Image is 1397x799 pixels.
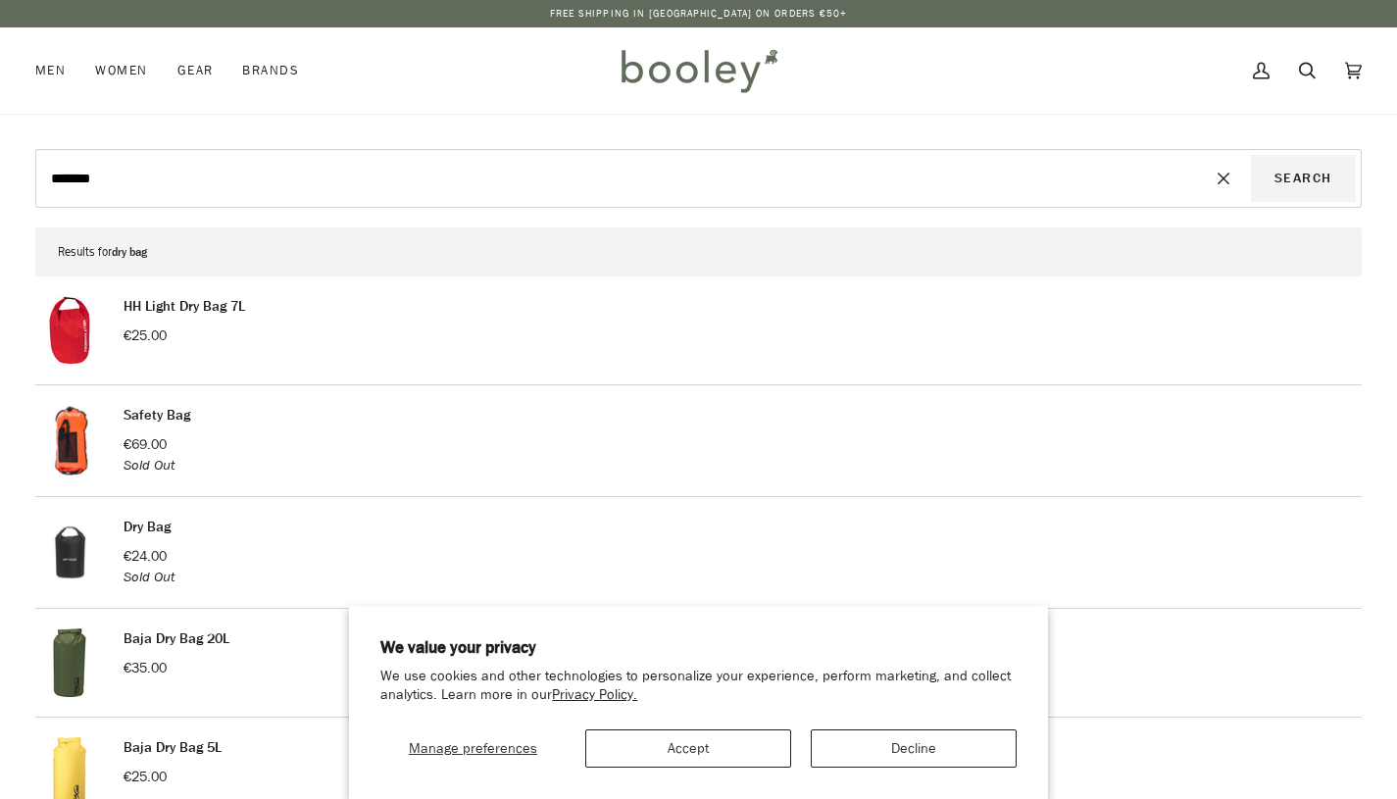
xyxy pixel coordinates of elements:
span: €24.00 [124,547,167,566]
a: Safety Bag [124,406,190,424]
a: Men [35,27,80,114]
span: €69.00 [124,435,167,454]
span: €35.00 [124,659,167,677]
a: Women [80,27,162,114]
span: €25.00 [124,768,167,786]
a: Baja Dry Bag 20L [124,629,229,648]
a: Dry Bag [124,518,171,536]
p: We use cookies and other technologies to personalize your experience, perform marketing, and coll... [380,668,1017,705]
span: Manage preferences [409,739,537,758]
button: Decline [811,729,1017,768]
span: Brands [242,61,299,80]
p: Free Shipping in [GEOGRAPHIC_DATA] on Orders €50+ [550,6,848,22]
a: Privacy Policy. [552,685,637,704]
a: Brands [227,27,314,114]
img: Orca Dry Bag Black - Booley Galway [35,517,104,588]
h2: We value your privacy [380,637,1017,659]
button: Reset [1197,155,1250,202]
input: Search our store [41,155,1197,202]
span: Women [95,61,147,80]
span: Men [35,61,66,80]
a: Baja Dry Bag 5L [124,738,222,757]
em: Sold Out [124,568,175,586]
img: Booley [613,42,784,99]
em: Sold Out [124,456,175,474]
button: Accept [585,729,791,768]
p: Results for [58,239,1339,266]
span: €25.00 [124,326,167,345]
a: Gear [163,27,228,114]
img: SealLine Baja Dry Bag 20L Olive - Booley Galway [35,628,104,697]
img: Orca Safety Bag Orange - Booley Galway [35,405,104,476]
button: Manage preferences [380,729,565,768]
button: Search [1251,155,1356,202]
img: Helly Hansen HH Light Dry Bag 7L Alert Red - Booley Galway [35,296,104,365]
a: HH Light Dry Bag 7L [124,297,245,316]
span: dry bag [112,244,147,261]
span: Gear [177,61,214,80]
